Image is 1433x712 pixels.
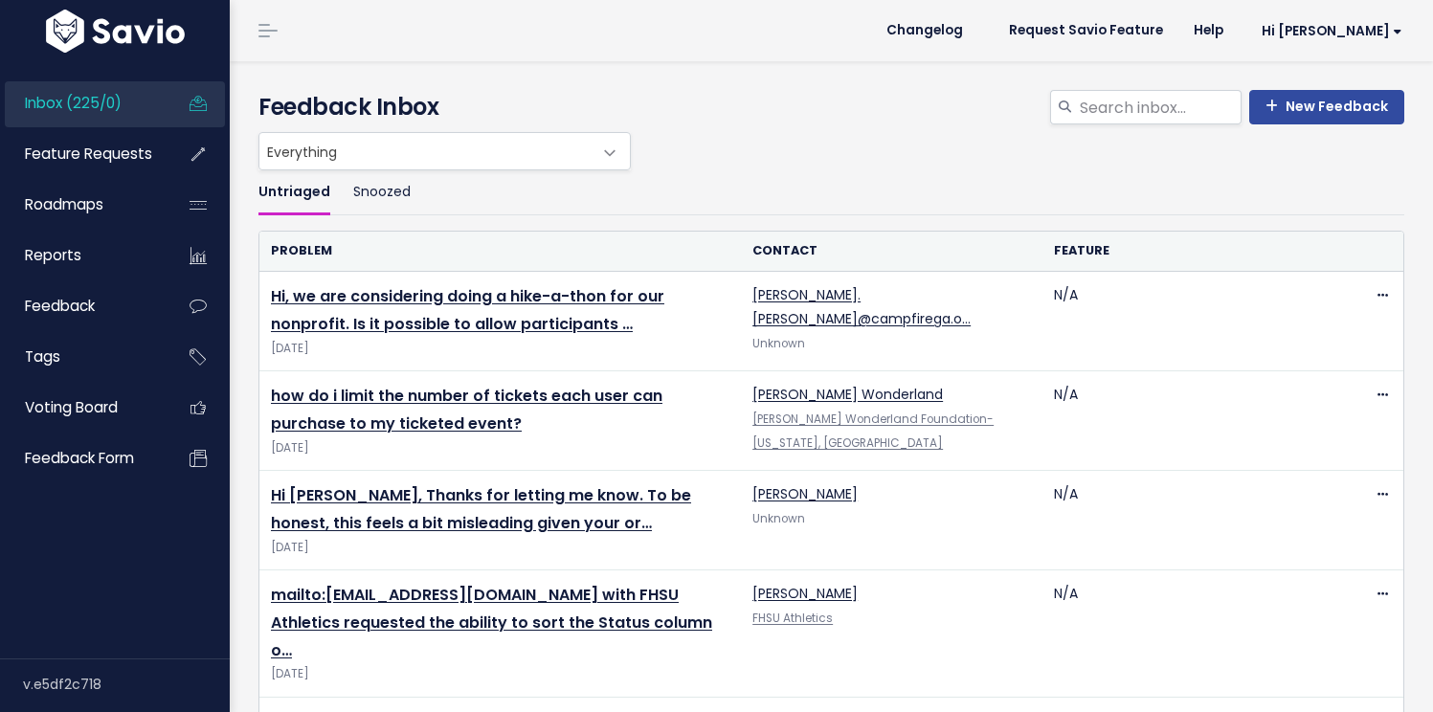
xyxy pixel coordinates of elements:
a: [PERSON_NAME] [752,584,858,603]
div: v.e5df2c718 [23,659,230,709]
a: Feedback form [5,436,159,480]
span: [DATE] [271,339,729,359]
td: N/A [1042,570,1343,698]
span: Changelog [886,24,963,37]
th: Feature [1042,232,1343,271]
a: Help [1178,16,1239,45]
a: Feature Requests [5,132,159,176]
a: New Feedback [1249,90,1404,124]
span: Hi [PERSON_NAME] [1262,24,1402,38]
span: Roadmaps [25,194,103,214]
a: [PERSON_NAME] Wonderland [752,385,943,404]
a: [PERSON_NAME].[PERSON_NAME]@campfirega.o… [752,285,971,328]
span: [DATE] [271,664,729,684]
span: Feature Requests [25,144,152,164]
a: Hi, we are considering doing a hike-a-thon for our nonprofit. Is it possible to allow participants … [271,285,664,335]
th: Contact [741,232,1041,271]
a: FHSU Athletics [752,611,833,626]
span: Feedback [25,296,95,316]
span: [DATE] [271,538,729,558]
a: how do i limit the number of tickets each user can purchase to my ticketed event? [271,385,662,434]
td: N/A [1042,272,1343,371]
img: logo-white.9d6f32f41409.svg [41,10,190,53]
a: Voting Board [5,386,159,430]
span: Unknown [752,336,805,351]
span: Everything [259,133,592,169]
h4: Feedback Inbox [258,90,1404,124]
a: Untriaged [258,170,330,215]
a: mailto:[EMAIL_ADDRESS][DOMAIN_NAME] with FHSU Athletics requested the ability to sort the Status ... [271,584,712,661]
a: Request Savio Feature [994,16,1178,45]
a: Roadmaps [5,183,159,227]
a: Hi [PERSON_NAME] [1239,16,1418,46]
a: Feedback [5,284,159,328]
span: Unknown [752,511,805,526]
span: [DATE] [271,438,729,458]
a: Hi [PERSON_NAME], Thanks for letting me know. To be honest, this feels a bit misleading given you... [271,484,691,534]
a: Snoozed [353,170,411,215]
input: Search inbox... [1078,90,1242,124]
a: [PERSON_NAME] Wonderland Foundation-[US_STATE], [GEOGRAPHIC_DATA] [752,412,994,451]
th: Problem [259,232,741,271]
a: Inbox (225/0) [5,81,159,125]
span: Reports [25,245,81,265]
span: Tags [25,346,60,367]
span: Voting Board [25,397,118,417]
span: Feedback form [25,448,134,468]
a: Tags [5,335,159,379]
span: Inbox (225/0) [25,93,122,113]
td: N/A [1042,371,1343,471]
td: N/A [1042,471,1343,570]
a: Reports [5,234,159,278]
a: [PERSON_NAME] [752,484,858,503]
ul: Filter feature requests [258,170,1404,215]
span: Everything [258,132,631,170]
